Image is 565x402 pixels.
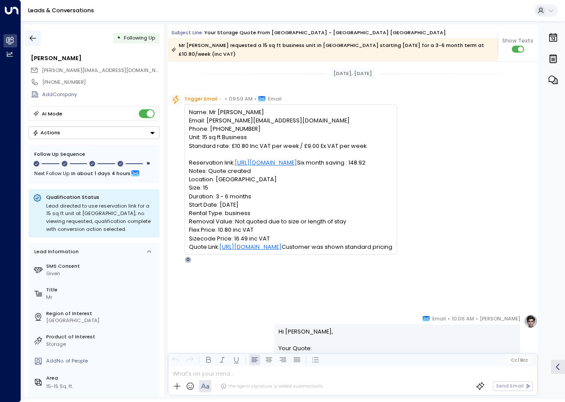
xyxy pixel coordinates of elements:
[46,383,73,390] div: 15-15 Sq. ft.
[185,355,195,365] button: Redo
[42,91,159,98] div: AddCompany
[32,248,79,255] div: Lead Information
[229,94,253,103] span: 09:59 AM
[42,109,62,118] div: AI Mode
[171,29,203,36] span: Subject Line:
[518,358,519,363] span: |
[42,67,168,74] span: [PERSON_NAME][EMAIL_ADDRESS][DOMAIN_NAME]
[33,129,60,136] div: Actions
[524,314,538,328] img: profile-logo.png
[46,317,156,324] div: [GEOGRAPHIC_DATA]
[71,169,130,178] span: In about 1 days 4 hours
[204,29,446,36] div: Your storage quote from [GEOGRAPHIC_DATA] - [GEOGRAPHIC_DATA] [GEOGRAPHIC_DATA]
[124,34,155,41] span: Following Up
[185,256,192,263] div: O
[46,194,155,201] p: Qualification Status
[46,333,156,341] label: Product of Interest
[225,94,227,103] span: •
[171,41,493,58] div: Mr [PERSON_NAME] requested a 15 sq ft business unit in [GEOGRAPHIC_DATA] starting [DATE] for a 3-...
[46,374,156,382] label: Area
[432,314,446,323] span: Email
[476,314,478,323] span: •
[189,108,392,251] pre: Name: Mr [PERSON_NAME] Email: [PERSON_NAME][EMAIL_ADDRESS][DOMAIN_NAME] Phone: [PHONE_NUMBER] Uni...
[29,126,159,139] div: Button group with a nested menu
[480,314,520,323] span: [PERSON_NAME]
[46,270,156,277] div: Given
[219,243,282,251] a: [URL][DOMAIN_NAME]
[448,314,450,323] span: •
[46,286,156,294] label: Title
[221,383,323,389] div: The agent signature is added automatically
[331,68,375,79] div: [DATE], [DATE]
[34,151,154,158] div: Follow Up Sequence
[46,202,155,233] div: Lead directed to use reservation link for a 15 sq ft unit at [GEOGRAPHIC_DATA]; no viewing reques...
[34,169,154,178] div: Next Follow Up:
[28,7,94,14] a: Leads & Conversations
[42,67,159,74] span: chris@srselec.co.uk
[46,357,156,365] div: AddNo. of People
[452,314,474,323] span: 10:06 AM
[170,355,181,365] button: Undo
[268,94,282,103] span: Email
[502,37,533,45] span: Show Texts
[254,94,257,103] span: •
[46,294,156,301] div: Mr
[46,341,156,348] div: Storage
[508,357,531,363] button: Cc|Bcc
[219,94,221,103] span: •
[511,358,528,363] span: Cc Bcc
[235,158,297,167] a: [URL][DOMAIN_NAME]
[117,32,121,44] div: •
[46,262,156,270] label: SMS Consent
[29,126,159,139] button: Actions
[42,79,159,86] div: [PHONE_NUMBER]
[185,94,217,103] span: Trigger Email
[46,310,156,317] label: Region of Interest
[31,54,159,62] div: [PERSON_NAME]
